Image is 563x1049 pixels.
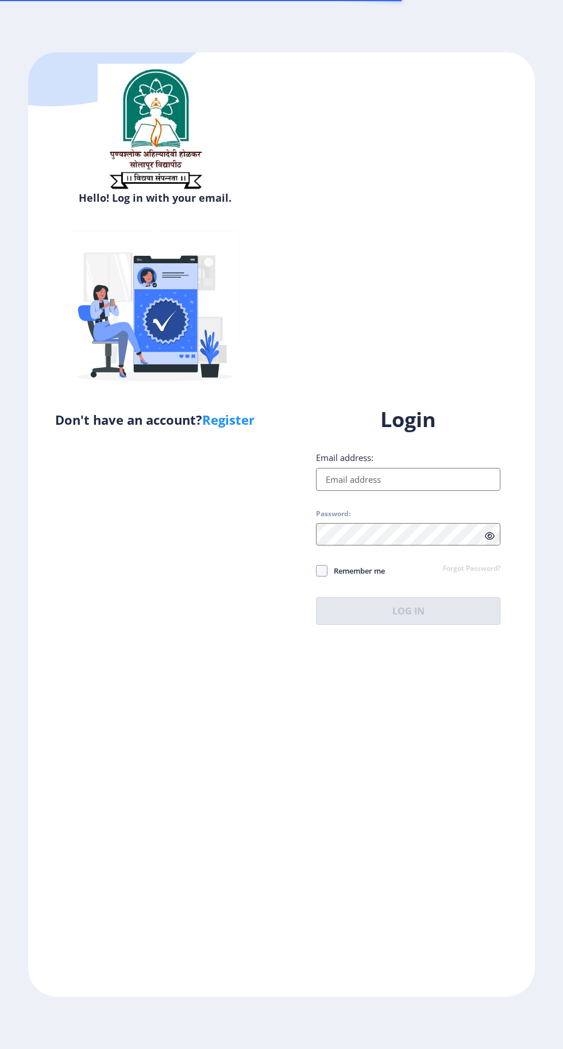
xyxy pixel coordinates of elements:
h5: Don't have an account? [37,410,273,429]
img: sulogo.png [98,64,213,194]
label: Password: [316,509,350,518]
a: Forgot Password? [443,564,500,574]
button: Log In [316,597,500,625]
label: Email address: [316,452,373,463]
a: Register [202,411,254,428]
span: Remember me [327,564,385,578]
img: Verified-rafiki.svg [55,209,256,410]
h1: Login [316,406,500,433]
h6: Hello! Log in with your email. [37,191,273,205]
input: Email address [316,468,500,491]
